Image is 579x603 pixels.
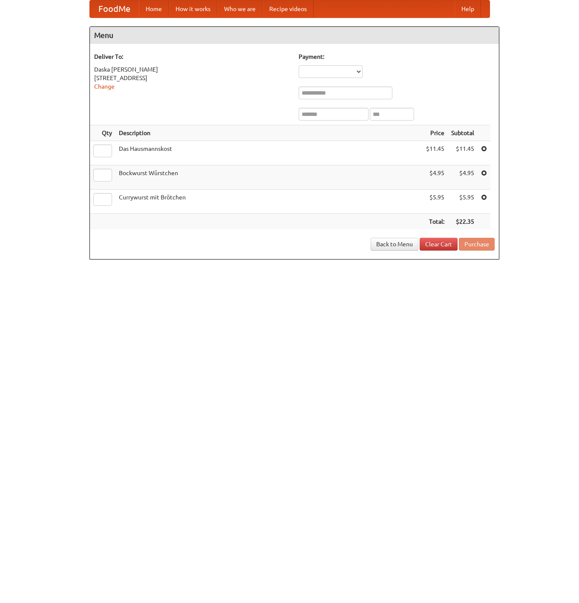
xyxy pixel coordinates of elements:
[299,52,495,61] h5: Payment:
[115,141,423,165] td: Das Hausmannskost
[139,0,169,17] a: Home
[420,238,458,251] a: Clear Cart
[455,0,481,17] a: Help
[371,238,418,251] a: Back to Menu
[94,52,290,61] h5: Deliver To:
[423,165,448,190] td: $4.95
[448,141,478,165] td: $11.45
[423,125,448,141] th: Price
[448,125,478,141] th: Subtotal
[423,214,448,230] th: Total:
[423,141,448,165] td: $11.45
[448,165,478,190] td: $4.95
[90,0,139,17] a: FoodMe
[448,190,478,214] td: $5.95
[94,74,290,82] div: [STREET_ADDRESS]
[217,0,262,17] a: Who we are
[115,125,423,141] th: Description
[94,83,115,90] a: Change
[448,214,478,230] th: $22.35
[90,27,499,44] h4: Menu
[423,190,448,214] td: $5.95
[169,0,217,17] a: How it works
[459,238,495,251] button: Purchase
[115,190,423,214] td: Currywurst mit Brötchen
[94,65,290,74] div: Daska [PERSON_NAME]
[90,125,115,141] th: Qty
[262,0,314,17] a: Recipe videos
[115,165,423,190] td: Bockwurst Würstchen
